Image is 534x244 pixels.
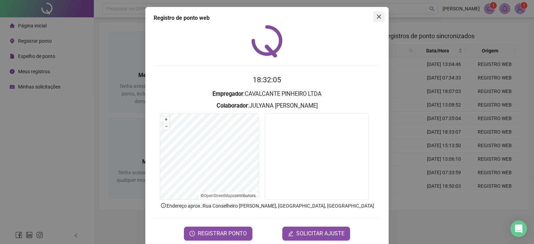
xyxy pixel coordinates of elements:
span: clock-circle [189,231,195,236]
button: Close [373,11,385,22]
span: SOLICITAR AJUSTE [296,229,345,238]
button: editSOLICITAR AJUSTE [282,227,350,241]
div: Open Intercom Messenger [510,220,527,237]
strong: Empregador [212,91,243,97]
strong: Colaborador [217,102,248,109]
time: 18:32:05 [253,76,281,84]
h3: : CAVALCANTE PINHEIRO LTDA [154,90,380,99]
span: info-circle [160,202,167,209]
button: REGISTRAR PONTO [184,227,252,241]
div: Registro de ponto web [154,14,380,22]
span: close [376,14,382,19]
h3: : JULYANA [PERSON_NAME] [154,101,380,110]
button: – [163,123,170,130]
span: REGISTRAR PONTO [198,229,247,238]
li: © contributors. [201,193,257,198]
p: Endereço aprox. : Rua Conselheiro [PERSON_NAME], [GEOGRAPHIC_DATA], [GEOGRAPHIC_DATA] [154,202,380,210]
a: OpenStreetMap [204,193,233,198]
button: + [163,116,170,123]
span: edit [288,231,293,236]
img: QRPoint [251,25,283,57]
